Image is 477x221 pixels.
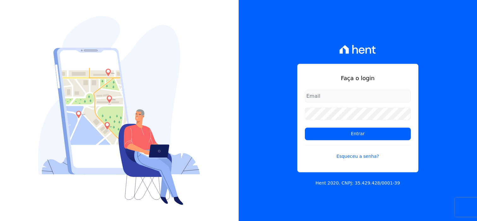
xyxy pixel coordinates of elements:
[316,180,400,186] p: Hent 2020. CNPJ: 35.429.428/0001-39
[305,74,411,82] h1: Faça o login
[305,90,411,102] input: Email
[305,145,411,160] a: Esqueceu a senha?
[38,16,200,205] img: Login
[305,128,411,140] input: Entrar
